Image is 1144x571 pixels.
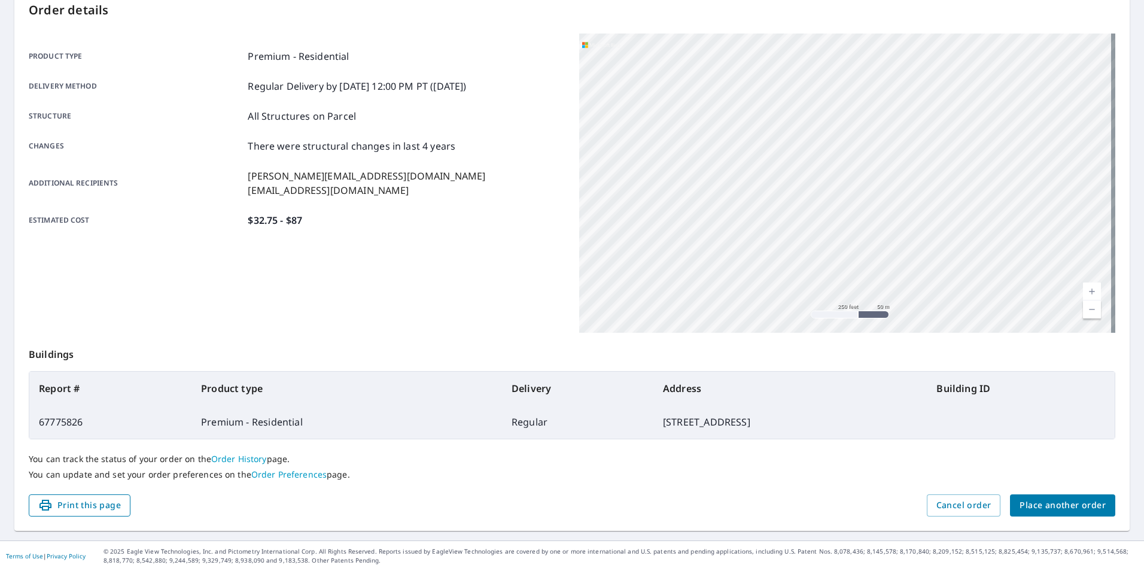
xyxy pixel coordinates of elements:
[502,405,653,439] td: Regular
[29,79,243,93] p: Delivery method
[29,1,1115,19] p: Order details
[29,494,130,517] button: Print this page
[248,213,302,227] p: $32.75 - $87
[211,453,267,464] a: Order History
[29,139,243,153] p: Changes
[29,109,243,123] p: Structure
[1083,300,1101,318] a: Current Level 17, Zoom Out
[248,183,485,198] p: [EMAIL_ADDRESS][DOMAIN_NAME]
[29,333,1115,371] p: Buildings
[248,79,466,93] p: Regular Delivery by [DATE] 12:00 PM PT ([DATE])
[248,169,485,183] p: [PERSON_NAME][EMAIL_ADDRESS][DOMAIN_NAME]
[248,49,349,63] p: Premium - Residential
[248,109,356,123] p: All Structures on Parcel
[251,469,327,480] a: Order Preferences
[38,498,121,513] span: Print this page
[47,552,86,560] a: Privacy Policy
[6,552,43,560] a: Terms of Use
[6,552,86,560] p: |
[191,372,502,405] th: Product type
[1010,494,1115,517] button: Place another order
[29,405,191,439] td: 67775826
[104,547,1138,565] p: © 2025 Eagle View Technologies, Inc. and Pictometry International Corp. All Rights Reserved. Repo...
[1020,498,1106,513] span: Place another order
[29,469,1115,480] p: You can update and set your order preferences on the page.
[191,405,502,439] td: Premium - Residential
[29,213,243,227] p: Estimated cost
[29,454,1115,464] p: You can track the status of your order on the page.
[248,139,455,153] p: There were structural changes in last 4 years
[927,372,1115,405] th: Building ID
[936,498,991,513] span: Cancel order
[29,372,191,405] th: Report #
[502,372,653,405] th: Delivery
[653,372,927,405] th: Address
[29,169,243,198] p: Additional recipients
[653,405,927,439] td: [STREET_ADDRESS]
[1083,283,1101,300] a: Current Level 17, Zoom In
[927,494,1001,517] button: Cancel order
[29,49,243,63] p: Product type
